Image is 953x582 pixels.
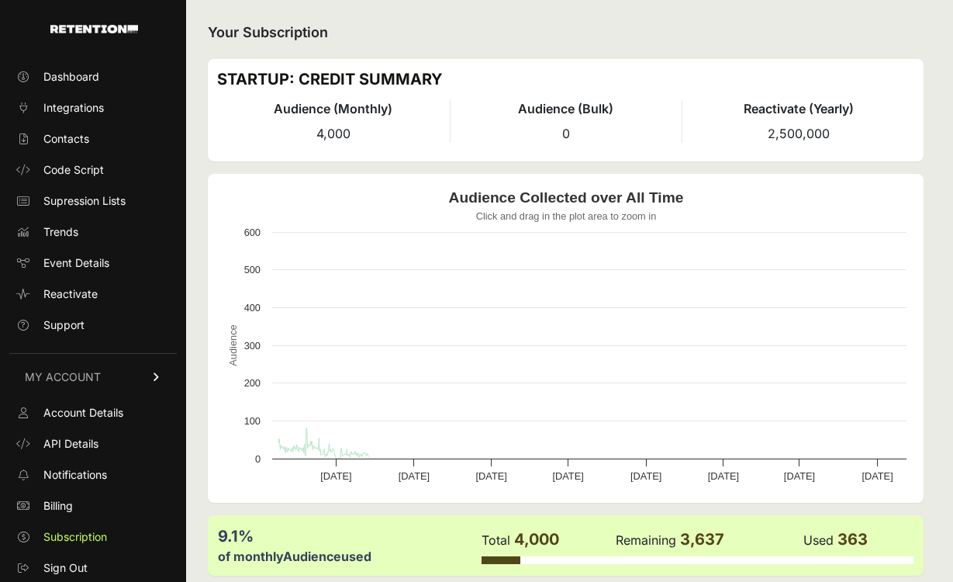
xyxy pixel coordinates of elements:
label: Remaining [616,532,676,548]
span: MY ACCOUNT [25,369,101,385]
a: Code Script [9,158,177,182]
a: Sign Out [9,556,177,580]
text: [DATE] [708,470,739,482]
text: 300 [244,340,261,352]
span: 363 [837,530,868,549]
label: Used [803,532,834,548]
h4: Audience (Bulk) [451,99,682,118]
a: Dashboard [9,64,177,89]
div: 9.1% [218,525,480,547]
a: Notifications [9,462,177,487]
h2: Your Subscription [208,22,924,43]
a: Event Details [9,251,177,275]
text: [DATE] [552,470,583,482]
h3: STARTUP: CREDIT SUMMARY [217,68,914,90]
text: [DATE] [630,470,661,482]
span: 4,000 [514,530,559,549]
text: Audience [227,324,239,365]
a: API Details [9,431,177,456]
a: Supression Lists [9,189,177,213]
a: Support [9,313,177,338]
text: 200 [244,377,261,389]
img: Retention.com [50,25,138,33]
text: [DATE] [784,470,815,482]
span: 3,637 [680,530,724,549]
a: Account Details [9,400,177,425]
a: Billing [9,494,177,518]
a: Reactivate [9,282,177,307]
span: Supression Lists [43,193,126,209]
span: Billing [43,498,73,514]
a: Subscription [9,525,177,549]
div: of monthly used [218,547,480,566]
span: 0 [562,126,570,141]
span: Reactivate [43,286,98,302]
svg: Audience Collected over All Time [217,183,914,494]
span: Subscription [43,529,107,545]
span: Support [43,317,85,333]
h4: Reactivate (Yearly) [682,99,914,118]
h4: Audience (Monthly) [217,99,450,118]
a: Trends [9,220,177,244]
label: Total [482,532,510,548]
span: Account Details [43,405,123,421]
span: API Details [43,436,98,452]
text: 600 [244,227,261,238]
span: Trends [43,224,78,240]
text: 500 [244,264,261,275]
span: Integrations [43,100,104,116]
text: [DATE] [476,470,507,482]
text: 400 [244,302,261,314]
span: Event Details [43,255,109,271]
text: [DATE] [320,470,351,482]
span: 2,500,000 [768,126,830,141]
a: MY ACCOUNT [9,353,177,400]
span: Sign Out [43,560,88,576]
text: [DATE] [399,470,430,482]
span: Contacts [43,131,89,147]
text: 0 [255,453,261,465]
text: Click and drag in the plot area to zoom in [476,210,657,222]
span: Code Script [43,162,104,178]
a: Integrations [9,95,177,120]
span: Dashboard [43,69,99,85]
text: [DATE] [861,470,893,482]
text: 100 [244,415,261,427]
a: Contacts [9,126,177,151]
text: Audience Collected over All Time [449,189,684,206]
label: Audience [283,549,341,564]
span: Notifications [43,467,107,483]
span: 4,000 [316,126,350,141]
